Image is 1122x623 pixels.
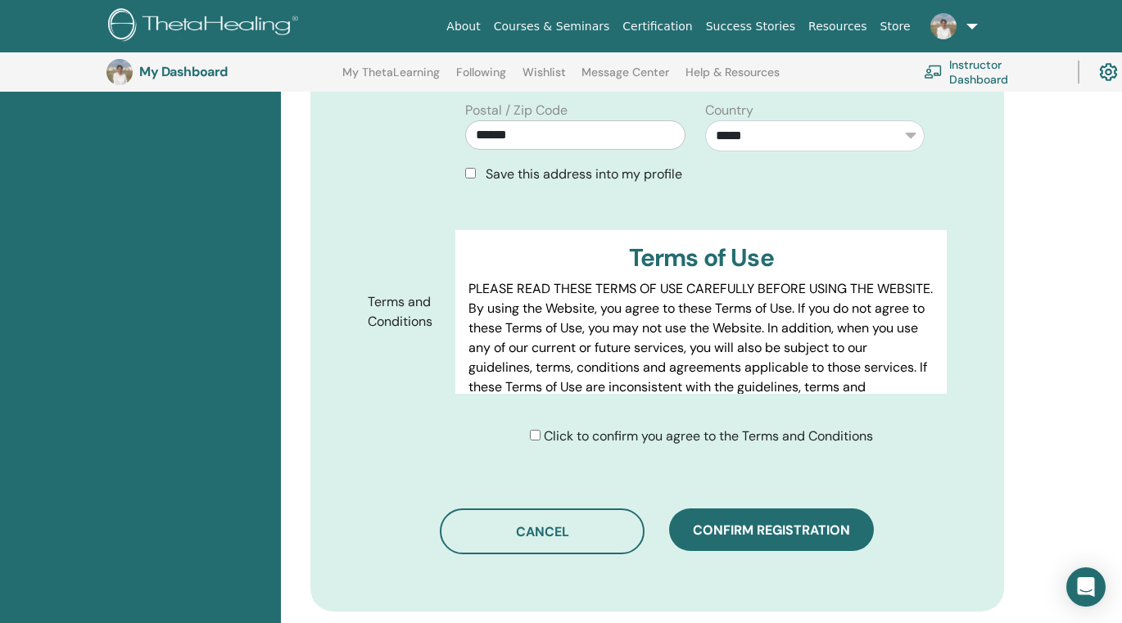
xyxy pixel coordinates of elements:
[693,521,850,539] span: Confirm registration
[924,65,943,79] img: chalkboard-teacher.svg
[516,523,569,540] span: Cancel
[486,165,682,183] span: Save this address into my profile
[440,508,645,554] button: Cancel
[705,101,753,120] label: Country
[581,65,669,92] a: Message Center
[523,65,566,92] a: Wishlist
[342,65,440,92] a: My ThetaLearning
[1099,59,1118,86] img: cog.svg
[669,508,874,551] button: Confirm registration
[456,65,506,92] a: Following
[1066,567,1106,607] div: Open Intercom Messenger
[106,59,133,85] img: default.jpg
[139,64,303,79] h3: My Dashboard
[440,11,486,42] a: About
[465,101,568,120] label: Postal / Zip Code
[487,11,617,42] a: Courses & Seminars
[924,54,1058,90] a: Instructor Dashboard
[699,11,802,42] a: Success Stories
[930,13,957,39] img: default.jpg
[355,287,456,337] label: Terms and Conditions
[685,65,780,92] a: Help & Resources
[108,8,304,45] img: logo.png
[544,427,873,445] span: Click to confirm you agree to the Terms and Conditions
[616,11,699,42] a: Certification
[468,279,934,417] p: PLEASE READ THESE TERMS OF USE CAREFULLY BEFORE USING THE WEBSITE. By using the Website, you agre...
[874,11,917,42] a: Store
[802,11,874,42] a: Resources
[468,243,934,273] h3: Terms of Use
